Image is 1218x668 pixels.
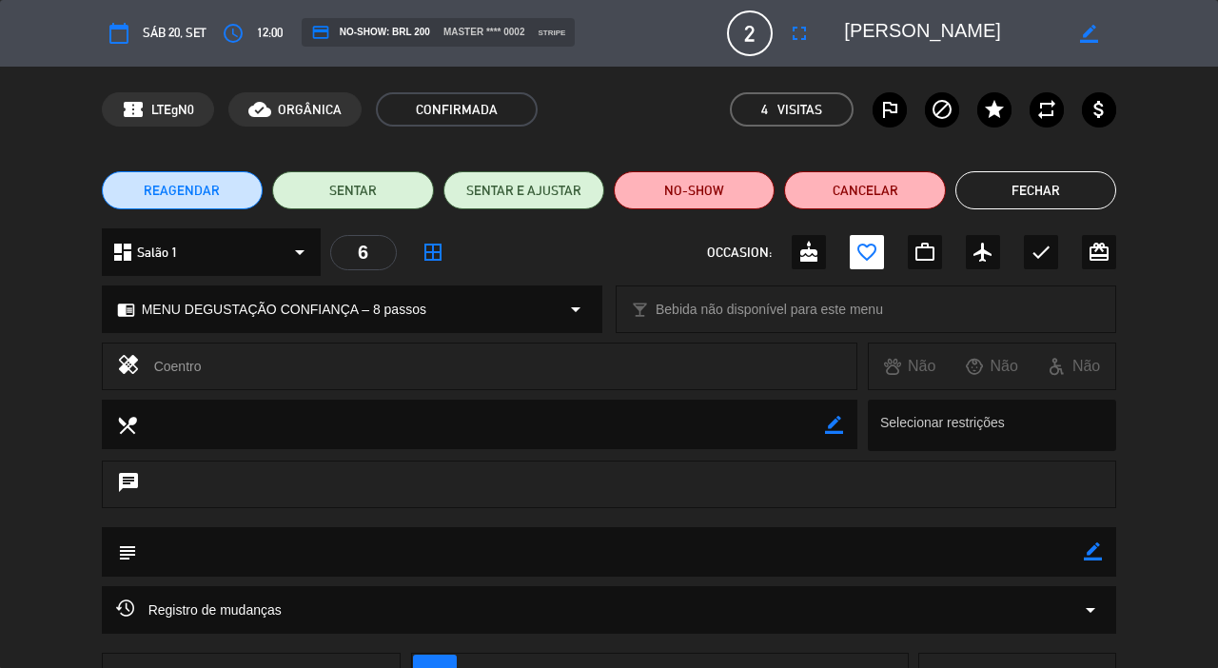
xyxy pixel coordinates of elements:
[288,241,311,264] i: arrow_drop_down
[117,301,135,319] i: chrome_reader_mode
[151,99,194,121] span: LTEgN0
[1079,599,1102,621] i: arrow_drop_down
[777,99,822,121] em: Visitas
[248,98,271,121] i: cloud_done
[117,353,140,380] i: healing
[1035,98,1058,121] i: repeat
[564,298,587,321] i: arrow_drop_down
[143,23,206,44] span: Sáb 20, set
[972,241,994,264] i: airplanemode_active
[142,299,426,321] span: MENU DEGUSTAÇÃO CONFIANÇA – 8 passos
[797,241,820,264] i: cake
[761,99,768,121] span: 4
[1080,25,1098,43] i: border_color
[788,22,811,45] i: fullscreen
[111,241,134,264] i: dashboard
[154,353,843,380] div: Coentro
[311,23,430,42] span: NO-SHOW: BRL 200
[656,299,883,321] span: Bebida não disponível para este menu
[878,98,901,121] i: outlined_flag
[727,10,773,56] span: 2
[443,171,604,209] button: SENTAR E AJUSTAR
[278,99,342,121] span: ORGÂNICA
[931,98,953,121] i: block
[1088,98,1110,121] i: attach_money
[825,416,843,434] i: border_color
[222,22,245,45] i: access_time
[311,23,330,42] i: credit_card
[1088,241,1110,264] i: card_giftcard
[1084,542,1102,560] i: border_color
[122,98,145,121] span: confirmation_number
[116,541,137,562] i: subject
[707,242,772,264] span: OCCASION:
[1030,241,1052,264] i: check
[117,471,140,498] i: chat
[108,22,130,45] i: calendar_today
[955,171,1116,209] button: Fechar
[272,171,433,209] button: SENTAR
[137,242,178,264] span: Salão 1
[1033,354,1115,379] div: Não
[913,241,936,264] i: work_outline
[422,241,444,264] i: border_all
[784,171,945,209] button: Cancelar
[330,235,397,270] div: 6
[538,27,565,39] span: stripe
[102,16,136,50] button: calendar_today
[116,599,282,621] span: Registro de mudanças
[376,92,538,127] span: CONFIRMADA
[869,354,951,379] div: Não
[951,354,1032,379] div: Não
[257,23,283,44] span: 12:00
[983,98,1006,121] i: star
[144,181,220,201] span: REAGENDAR
[216,16,250,50] button: access_time
[855,241,878,264] i: favorite_border
[614,171,775,209] button: NO-SHOW
[102,171,263,209] button: REAGENDAR
[631,301,649,319] i: local_bar
[116,414,137,435] i: local_dining
[782,16,816,50] button: fullscreen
